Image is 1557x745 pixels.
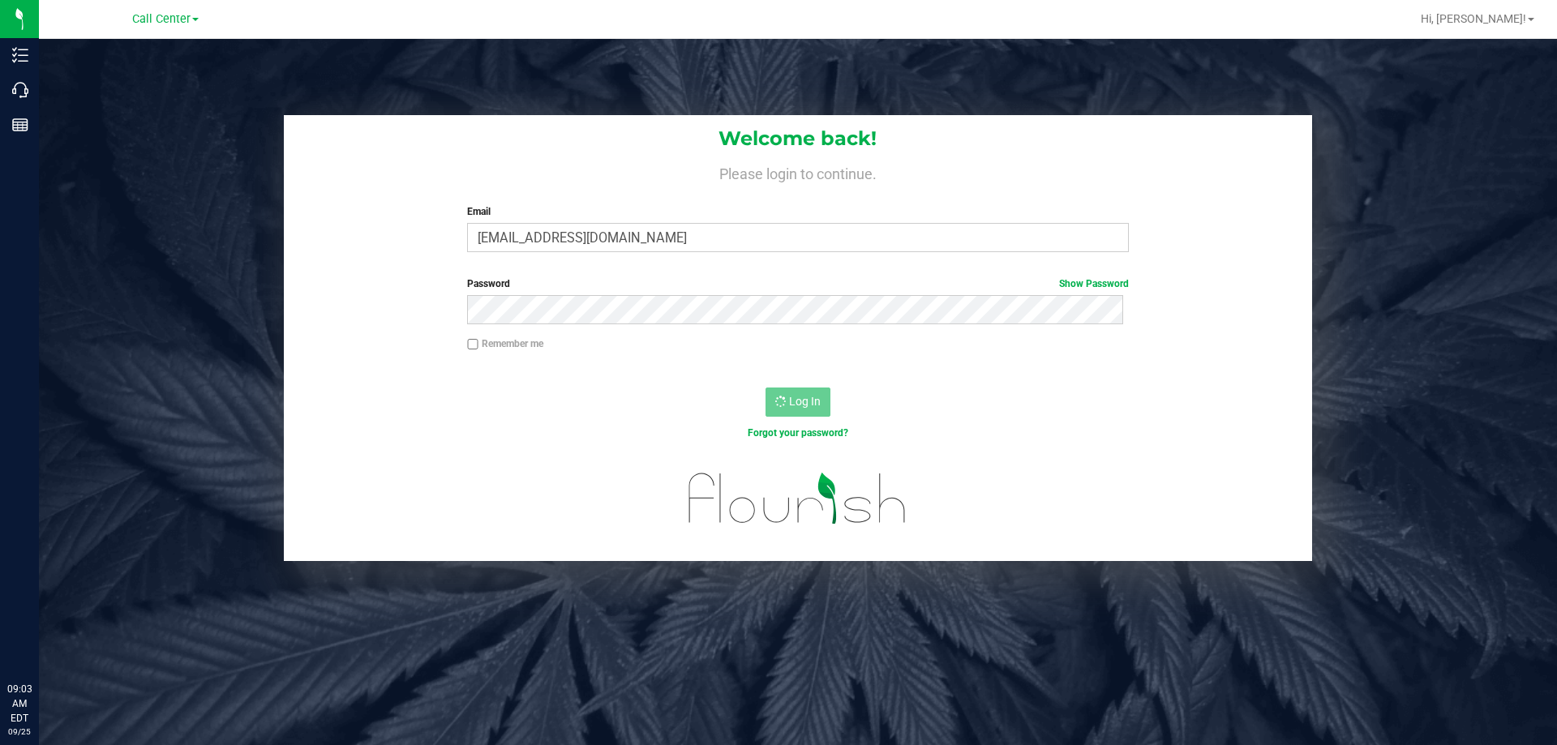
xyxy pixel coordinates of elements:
[467,336,543,351] label: Remember me
[284,162,1312,182] h4: Please login to continue.
[1059,278,1129,289] a: Show Password
[132,12,191,26] span: Call Center
[467,204,1128,219] label: Email
[766,387,830,417] button: Log In
[748,427,848,439] a: Forgot your password?
[1421,12,1526,25] span: Hi, [PERSON_NAME]!
[789,395,821,408] span: Log In
[467,278,510,289] span: Password
[12,47,28,63] inline-svg: Inventory
[284,128,1312,149] h1: Welcome back!
[669,457,926,540] img: flourish_logo.svg
[7,726,32,738] p: 09/25
[12,82,28,98] inline-svg: Call Center
[12,117,28,133] inline-svg: Reports
[7,682,32,726] p: 09:03 AM EDT
[467,339,478,350] input: Remember me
